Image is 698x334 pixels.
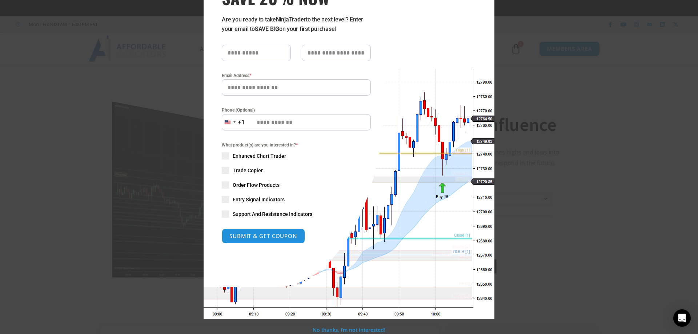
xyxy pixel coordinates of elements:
label: Entry Signal Indicators [222,196,371,203]
span: Support And Resistance Indicators [233,210,312,218]
label: Email Address [222,72,371,79]
span: What product(s) are you interested in? [222,141,371,149]
span: Enhanced Chart Trader [233,152,286,160]
label: Enhanced Chart Trader [222,152,371,160]
label: Support And Resistance Indicators [222,210,371,218]
strong: NinjaTrader [276,16,306,23]
button: Selected country [222,114,245,130]
span: Trade Copier [233,167,263,174]
div: +1 [238,118,245,127]
a: No thanks, I’m not interested! [313,326,385,333]
button: SUBMIT & GET COUPON [222,229,305,244]
span: Entry Signal Indicators [233,196,285,203]
p: Are you ready to take to the next level? Enter your email to on your first purchase! [222,15,371,34]
span: Order Flow Products [233,181,280,189]
strong: SAVE BIG [255,25,279,32]
div: Open Intercom Messenger [673,309,691,327]
label: Order Flow Products [222,181,371,189]
label: Phone (Optional) [222,106,371,114]
label: Trade Copier [222,167,371,174]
